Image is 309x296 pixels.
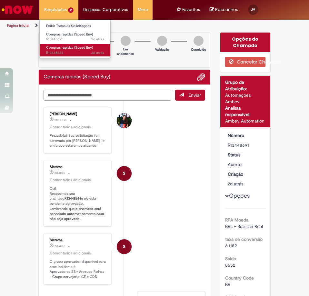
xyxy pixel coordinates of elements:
[1,3,34,16] img: ServiceNow
[40,23,111,30] a: Exibir Todas as Solicitações
[225,281,230,287] span: BR
[50,165,106,169] div: Sistema
[197,73,205,81] button: Adicionar anexos
[55,118,66,122] span: 21m atrás
[188,92,201,98] span: Enviar
[225,217,248,223] b: RPA Moeda
[191,47,206,52] p: Concluído
[228,142,264,148] div: R13448691
[46,50,104,55] span: R13448525
[83,6,128,13] span: Despesas Corporativas
[68,7,74,13] span: 2
[55,171,65,175] time: 26/08/2025 14:34:16
[225,243,237,249] span: 6.1182
[50,124,91,130] small: Comentários adicionais
[91,50,104,55] span: 2d atrás
[117,47,134,56] p: Em andamento
[39,19,111,58] ul: Requisições
[182,6,200,13] span: Favoritos
[50,112,106,116] div: [PERSON_NAME]
[117,113,132,128] div: Thaina Teixeira Klein
[251,7,255,12] span: JM
[44,74,110,80] h2: Compras rápidas (Speed Buy) Histórico de tíquete
[50,251,91,256] small: Comentários adicionais
[55,171,65,175] span: 2d atrás
[91,50,104,55] time: 26/08/2025 14:08:58
[40,44,111,56] a: Aberto R13448525 : Compras rápidas (Speed Buy)
[46,45,93,50] span: Compras rápidas (Speed Buy)
[40,31,111,43] a: Aberto R13448691 : Compras rápidas (Speed Buy)
[215,6,238,13] span: Rascunhos
[194,36,204,46] img: img-circle-grey.png
[225,275,254,281] b: Country Code
[223,171,268,177] dt: Criação
[123,166,125,181] span: S
[223,152,268,158] dt: Status
[91,37,104,42] span: 2d atrás
[228,181,243,187] time: 26/08/2025 14:34:04
[225,236,263,242] b: taxa de conversão
[225,105,266,118] div: Analista responsável:
[225,57,266,67] button: Cancelar Chamado
[46,37,104,42] span: R13448691
[65,196,81,201] b: R13448691
[5,20,150,32] ul: Trilhas de página
[225,92,266,105] div: Automações Ambev
[225,256,236,261] b: Saldo
[121,36,131,46] img: img-circle-grey.png
[223,132,268,139] dt: Número
[50,206,105,221] b: Lembrando que o chamado será cancelado automaticamente caso não seja aprovado.
[50,177,91,183] small: Comentários adicionais
[210,6,238,13] a: No momento, sua lista de rascunhos tem 0 Itens
[44,6,67,13] span: Requisições
[55,244,65,248] span: 2d atrás
[228,181,243,187] span: 2d atrás
[55,118,66,122] time: 28/08/2025 12:24:41
[117,239,132,254] div: System
[55,244,65,248] time: 26/08/2025 14:34:13
[175,90,205,101] button: Enviar
[220,33,271,52] div: Opções do Chamado
[225,118,266,124] div: Ambev Automation
[7,23,29,28] a: Página inicial
[225,262,235,268] span: 8652
[46,32,93,37] span: Compras rápidas (Speed Buy)
[225,79,266,92] div: Grupo de Atribuição:
[117,166,132,181] div: System
[123,239,125,254] span: S
[50,259,106,280] p: O grupo aprovador disponível para esse incidente é: Aprovadores SB - Arosuco Rolhas - Grupo cerve...
[228,181,264,187] div: 26/08/2025 14:34:04
[44,90,171,101] textarea: Digite sua mensagem aqui...
[91,37,104,42] time: 26/08/2025 14:34:06
[50,133,106,148] p: Prezado(a), Sua solicitação foi aprovada por [PERSON_NAME] , e em breve estaremos atuando.
[138,6,148,13] span: More
[228,161,264,168] div: Aberto
[50,186,106,222] p: Olá! Recebemos seu chamado e ele esta pendente aprovação.
[155,47,169,52] p: Validação
[50,238,106,242] div: Sistema
[157,36,167,46] img: img-circle-grey.png
[225,223,263,229] span: BRL - Brazilian Real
